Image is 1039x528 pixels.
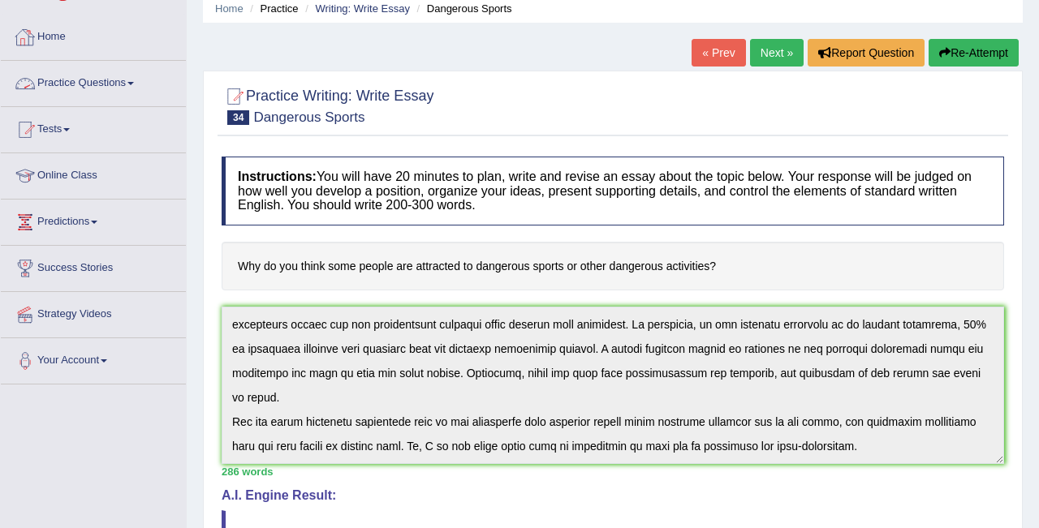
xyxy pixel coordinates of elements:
a: Your Account [1,338,186,379]
a: Writing: Write Essay [315,2,410,15]
h4: You will have 20 minutes to plan, write and revise an essay about the topic below. Your response ... [222,157,1004,225]
li: Dangerous Sports [413,1,512,16]
button: Re-Attempt [929,39,1019,67]
a: « Prev [692,39,745,67]
li: Practice [246,1,298,16]
h4: Why do you think some people are attracted to dangerous sports or other dangerous activities? [222,242,1004,291]
a: Tests [1,107,186,148]
a: Home [215,2,244,15]
a: Home [1,15,186,55]
a: Practice Questions [1,61,186,101]
button: Report Question [808,39,925,67]
a: Strategy Videos [1,292,186,333]
a: Success Stories [1,246,186,286]
div: 286 words [222,464,1004,479]
span: 34 [227,110,249,125]
a: Next » [750,39,804,67]
small: Dangerous Sports [253,109,364,125]
h2: Practice Writing: Write Essay [222,84,433,125]
b: Instructions: [238,170,317,183]
a: Predictions [1,200,186,240]
h4: A.I. Engine Result: [222,488,1004,503]
a: Online Class [1,153,186,194]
